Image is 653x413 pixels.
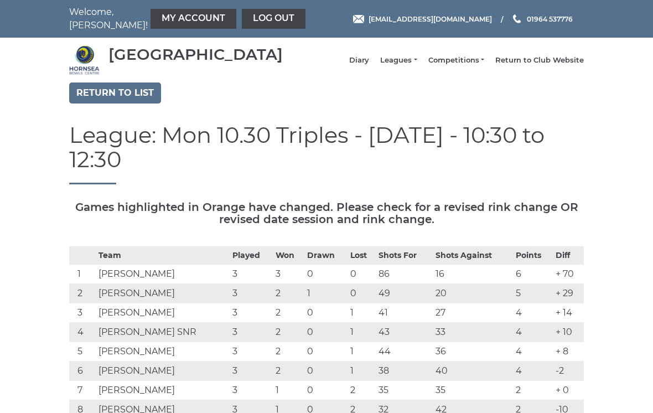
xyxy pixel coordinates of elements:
[348,362,376,381] td: 1
[230,303,273,323] td: 3
[348,265,376,284] td: 0
[230,323,273,342] td: 3
[376,247,432,265] th: Shots For
[273,247,304,265] th: Won
[513,342,553,362] td: 4
[353,14,492,24] a: Email [EMAIL_ADDRESS][DOMAIN_NAME]
[304,303,348,323] td: 0
[369,14,492,23] span: [EMAIL_ADDRESS][DOMAIN_NAME]
[230,284,273,303] td: 3
[513,14,521,23] img: Phone us
[96,247,230,265] th: Team
[69,45,100,75] img: Hornsea Bowls Centre
[348,303,376,323] td: 1
[108,46,283,63] div: [GEOGRAPHIC_DATA]
[513,265,553,284] td: 6
[69,362,96,381] td: 6
[513,381,553,400] td: 2
[96,342,230,362] td: [PERSON_NAME]
[96,323,230,342] td: [PERSON_NAME] SNR
[230,247,273,265] th: Played
[304,362,348,381] td: 0
[553,247,584,265] th: Diff
[348,284,376,303] td: 0
[511,14,573,24] a: Phone us 01964 537776
[433,362,513,381] td: 40
[433,303,513,323] td: 27
[151,9,236,29] a: My Account
[348,323,376,342] td: 1
[230,362,273,381] td: 3
[495,55,584,65] a: Return to Club Website
[513,303,553,323] td: 4
[527,14,573,23] span: 01964 537776
[433,323,513,342] td: 33
[380,55,417,65] a: Leagues
[553,323,584,342] td: + 10
[230,265,273,284] td: 3
[273,323,304,342] td: 2
[553,381,584,400] td: + 0
[376,323,432,342] td: 43
[69,6,274,32] nav: Welcome, [PERSON_NAME]!
[376,342,432,362] td: 44
[433,381,513,400] td: 35
[230,342,273,362] td: 3
[433,342,513,362] td: 36
[273,265,304,284] td: 3
[69,323,96,342] td: 4
[553,265,584,284] td: + 70
[304,265,348,284] td: 0
[428,55,484,65] a: Competitions
[433,284,513,303] td: 20
[304,381,348,400] td: 0
[553,303,584,323] td: + 14
[69,303,96,323] td: 3
[273,303,304,323] td: 2
[69,381,96,400] td: 7
[96,381,230,400] td: [PERSON_NAME]
[96,303,230,323] td: [PERSON_NAME]
[433,247,513,265] th: Shots Against
[513,284,553,303] td: 5
[513,362,553,381] td: 4
[376,265,432,284] td: 86
[553,362,584,381] td: -2
[273,342,304,362] td: 2
[304,323,348,342] td: 0
[96,284,230,303] td: [PERSON_NAME]
[348,247,376,265] th: Lost
[376,303,432,323] td: 41
[304,247,348,265] th: Drawn
[230,381,273,400] td: 3
[69,265,96,284] td: 1
[242,9,305,29] a: Log out
[273,284,304,303] td: 2
[69,82,161,104] a: Return to list
[349,55,369,65] a: Diary
[69,123,584,184] h1: League: Mon 10.30 Triples - [DATE] - 10:30 to 12:30
[513,323,553,342] td: 4
[553,342,584,362] td: + 8
[96,265,230,284] td: [PERSON_NAME]
[69,342,96,362] td: 5
[376,381,432,400] td: 35
[69,284,96,303] td: 2
[553,284,584,303] td: + 29
[273,362,304,381] td: 2
[376,284,432,303] td: 49
[348,381,376,400] td: 2
[353,15,364,23] img: Email
[513,247,553,265] th: Points
[433,265,513,284] td: 16
[69,201,584,225] h5: Games highlighted in Orange have changed. Please check for a revised rink change OR revised date ...
[348,342,376,362] td: 1
[376,362,432,381] td: 38
[304,284,348,303] td: 1
[304,342,348,362] td: 0
[273,381,304,400] td: 1
[96,362,230,381] td: [PERSON_NAME]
